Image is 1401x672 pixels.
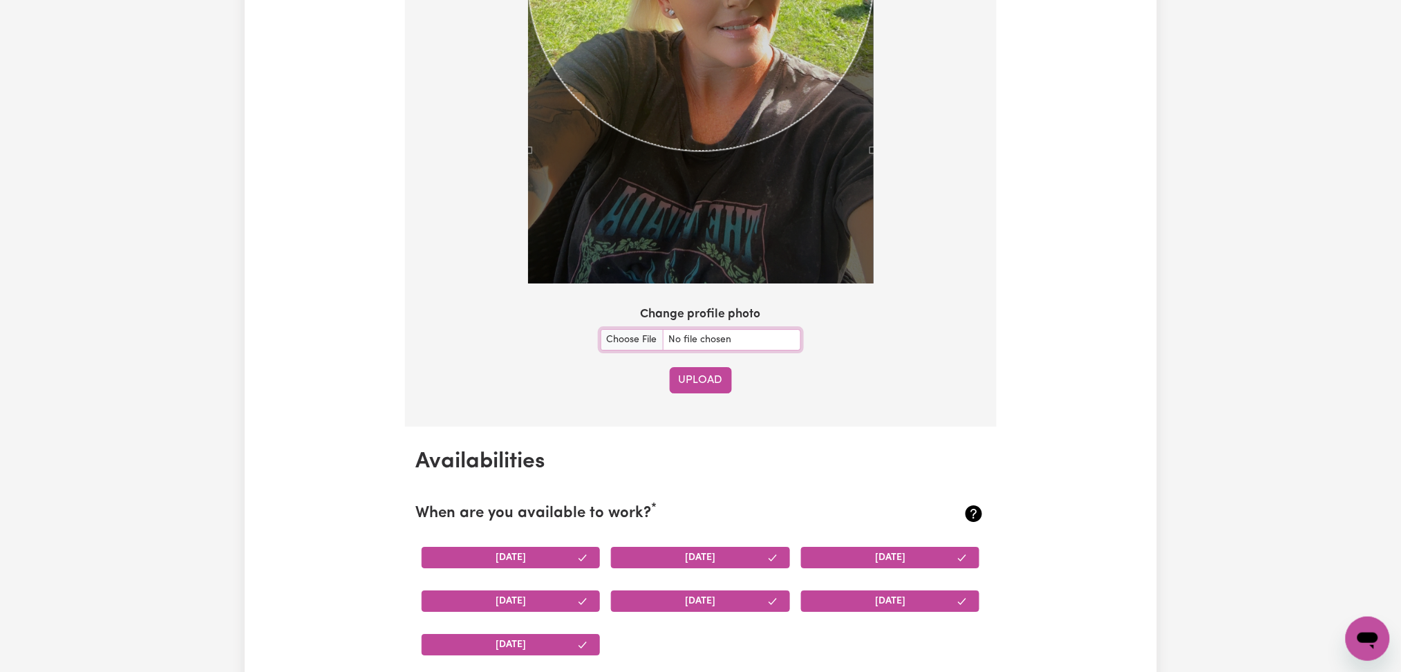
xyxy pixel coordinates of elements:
[1346,617,1390,661] iframe: Button to launch messaging window
[670,367,732,393] button: Upload
[422,590,601,612] button: [DATE]
[801,590,980,612] button: [DATE]
[801,547,980,568] button: [DATE]
[611,547,790,568] button: [DATE]
[422,634,601,655] button: [DATE]
[422,547,601,568] button: [DATE]
[416,449,986,475] h2: Availabilities
[416,505,891,523] h2: When are you available to work?
[611,590,790,612] button: [DATE]
[641,306,761,324] label: Change profile photo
